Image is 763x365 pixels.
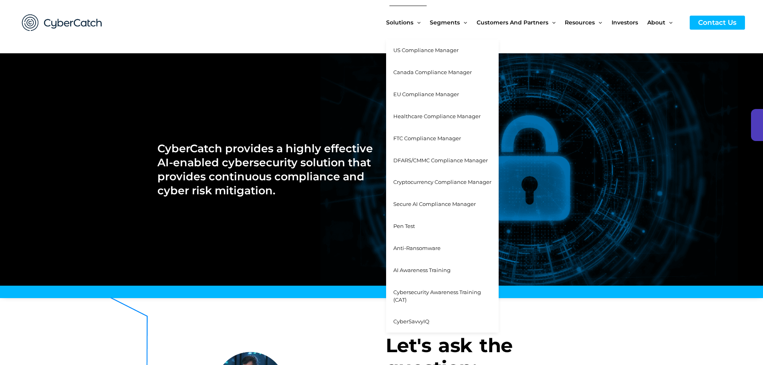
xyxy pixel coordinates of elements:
[393,47,459,53] span: US Compliance Manager
[386,83,499,105] a: EU Compliance Manager
[393,135,461,141] span: FTC Compliance Manager
[393,69,472,75] span: Canada Compliance Manager
[386,281,499,311] a: Cybersecurity Awareness Training (CAT)
[393,91,459,97] span: EU Compliance Manager
[548,6,556,39] span: Menu Toggle
[393,223,415,229] span: Pen Test
[393,201,476,207] span: Secure AI Compliance Manager
[14,6,110,39] img: CyberCatch
[386,215,499,237] a: Pen Test
[386,311,499,333] a: CyberSavvyIQ
[386,259,499,281] a: AI Awareness Training
[460,6,467,39] span: Menu Toggle
[665,6,672,39] span: Menu Toggle
[386,171,499,193] a: Cryptocurrency Compliance Manager
[386,149,499,171] a: DFARS/CMMC Compliance Manager
[157,141,373,198] h2: CyberCatch provides a highly effective AI-enabled cybersecurity solution that provides continuous...
[612,6,638,39] span: Investors
[595,6,602,39] span: Menu Toggle
[386,61,499,83] a: Canada Compliance Manager
[690,16,745,30] a: Contact Us
[386,6,682,39] nav: Site Navigation: New Main Menu
[612,6,647,39] a: Investors
[386,105,499,127] a: Healthcare Compliance Manager
[386,237,499,259] a: Anti-Ransomware
[430,6,460,39] span: Segments
[393,113,481,119] span: Healthcare Compliance Manager
[413,6,421,39] span: Menu Toggle
[386,39,499,61] a: US Compliance Manager
[386,127,499,149] a: FTC Compliance Manager
[647,6,665,39] span: About
[565,6,595,39] span: Resources
[386,193,499,215] a: Secure AI Compliance Manager
[386,6,413,39] span: Solutions
[393,267,451,273] span: AI Awareness Training
[393,157,488,163] span: DFARS/CMMC Compliance Manager
[393,245,441,251] span: Anti-Ransomware
[393,179,491,185] span: Cryptocurrency Compliance Manager
[393,289,481,303] span: Cybersecurity Awareness Training (CAT)
[477,6,548,39] span: Customers and Partners
[393,318,429,325] span: CyberSavvyIQ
